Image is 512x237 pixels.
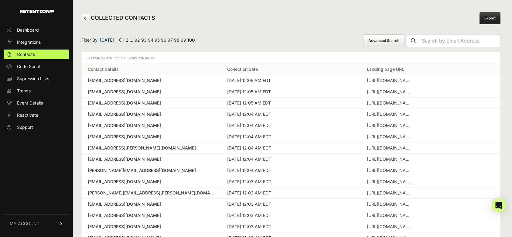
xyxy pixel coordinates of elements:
[367,100,412,106] div: https://www.christianpost.com/news/palantir-ceo-peter-thiel-to-lead-4-part-series-on-the-antichri...
[367,145,412,151] div: https://www.christianpost.com/news/palantir-ceo-peter-thiel-to-lead-4-part-series-on-the-antichri...
[367,212,412,218] div: https://www.christianpost.com/news/palantir-ceo-peter-thiel-to-lead-4-part-series-on-the-antichri...
[4,122,69,132] a: Support
[367,89,412,95] div: https://www.christianpost.com/news/palantir-ceo-peter-thiel-to-lead-4-part-series-on-the-antichri...
[367,201,412,207] div: https://www.christianpost.com/news/palantir-ceo-peter-thiel-to-lead-4-part-series-on-the-antichri...
[4,74,69,84] a: Supression Lists
[221,120,360,131] td: [DATE] 12:04 AM EDT
[88,190,215,196] a: [PERSON_NAME][EMAIL_ADDRESS][PERSON_NAME][DOMAIN_NAME]
[148,37,153,43] a: Page 94
[88,156,215,162] a: [EMAIL_ADDRESS][DOMAIN_NAME]
[187,37,195,43] em: Page 100
[363,34,404,47] button: Advanced Search
[491,198,506,213] div: Open Intercom Messenger
[88,145,215,151] a: [EMAIL_ADDRESS][PERSON_NAME][DOMAIN_NAME]
[17,112,38,118] span: Reactivate
[17,27,39,33] span: Dashboard
[123,37,125,43] a: Page 1
[4,25,69,35] a: Dashboard
[17,51,35,57] span: Contacts
[4,110,69,120] a: Reactivate
[88,179,215,185] a: [EMAIL_ADDRESS][DOMAIN_NAME]
[221,176,360,187] td: [DATE] 12:03 AM EDT
[81,37,116,45] span: Filter By
[168,37,173,43] a: Page 97
[126,37,128,43] a: Page 2
[367,77,412,84] div: https://www.christianpost.com/news/palantir-ceo-peter-thiel-to-lead-4-part-series-on-the-antichri...
[17,88,31,94] span: Trends
[20,10,54,13] img: Retention.com
[130,37,133,43] span: …
[221,143,360,154] td: [DATE] 12:04 AM EDT
[367,156,412,162] div: https://www.christianpost.com/news/palantir-ceo-peter-thiel-to-lead-4-part-series-on-the-antichri...
[88,56,155,60] span: Showing 2,476 - 2,500 of
[161,37,166,43] a: Page 96
[4,37,69,47] a: Integrations
[17,64,41,70] span: Code Script
[181,37,186,43] a: Page 99
[221,165,360,176] td: [DATE] 12:04 AM EDT
[97,37,116,43] span: [DATE]
[367,67,404,72] a: Landing page URL
[88,167,215,173] a: [PERSON_NAME][EMAIL_ADDRESS][DOMAIN_NAME]
[367,190,412,196] div: https://www.christianpost.com/news/kirk-cameron-warns-taylor-swift-mocks-god-in-her-music.html?ut...
[221,109,360,120] td: [DATE] 12:04 AM EDT
[221,199,360,210] td: [DATE] 12:03 AM EDT
[367,111,412,117] div: https://www.christianpost.com/news/palantir-ceo-peter-thiel-to-lead-4-part-series-on-the-antichri...
[88,67,119,72] a: Contact details
[221,210,360,221] td: [DATE] 12:03 AM EDT
[17,76,49,82] span: Supression Lists
[480,12,500,24] a: Export
[367,122,412,129] div: https://www.christianpost.com/news/palantir-ceo-peter-thiel-to-lead-4-part-series-on-the-antichri...
[128,56,155,60] span: 2,500 Contacts.
[4,50,69,59] a: Contacts
[221,154,360,165] td: [DATE] 12:04 AM EDT
[4,62,69,71] a: Code Script
[4,86,69,96] a: Trends
[88,111,215,117] a: [EMAIL_ADDRESS][DOMAIN_NAME]
[419,35,500,47] input: Search by Email Address
[221,221,360,232] td: [DATE] 12:03 AM EDT
[88,77,215,84] a: [EMAIL_ADDRESS][DOMAIN_NAME]
[4,98,69,108] a: Event Details
[88,212,215,218] a: [EMAIL_ADDRESS][DOMAIN_NAME]
[4,214,69,233] a: MY ACCOUNT
[17,124,33,130] span: Support
[88,122,215,129] a: [EMAIL_ADDRESS][DOMAIN_NAME]
[17,100,43,106] span: Event Details
[221,187,360,199] td: [DATE] 12:03 AM EDT
[88,89,215,95] a: [EMAIL_ADDRESS][DOMAIN_NAME]
[119,37,196,45] div: Pagination
[221,75,360,86] td: [DATE] 12:05 AM EDT
[88,224,215,230] a: [EMAIL_ADDRESS][DOMAIN_NAME]
[367,179,412,185] div: https://www.christianpost.com/news/forrest-frank-calls-out-fellow-artists-for-mocking-his-acciden...
[17,39,41,45] span: Integrations
[141,37,147,43] a: Page 93
[155,37,160,43] a: Page 95
[88,100,215,106] a: [EMAIL_ADDRESS][DOMAIN_NAME]
[221,131,360,143] td: [DATE] 12:04 AM EDT
[367,167,412,173] div: https://www.christianpost.com/news/palantir-ceo-peter-thiel-to-lead-4-part-series-on-the-antichri...
[135,37,140,43] a: Page 92
[367,224,412,230] div: https://www.christianpost.com/news/palantir-ceo-peter-thiel-to-lead-4-part-series-on-the-antichri...
[221,98,360,109] td: [DATE] 12:05 AM EDT
[221,86,360,98] td: [DATE] 12:05 AM EDT
[174,37,179,43] a: Page 98
[88,134,215,140] a: [EMAIL_ADDRESS][DOMAIN_NAME]
[367,134,412,140] div: https://www.christianpost.com/news/palantir-ceo-peter-thiel-to-lead-4-part-series-on-the-antichri...
[88,201,215,207] a: [EMAIL_ADDRESS][DOMAIN_NAME]
[10,221,39,227] span: MY ACCOUNT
